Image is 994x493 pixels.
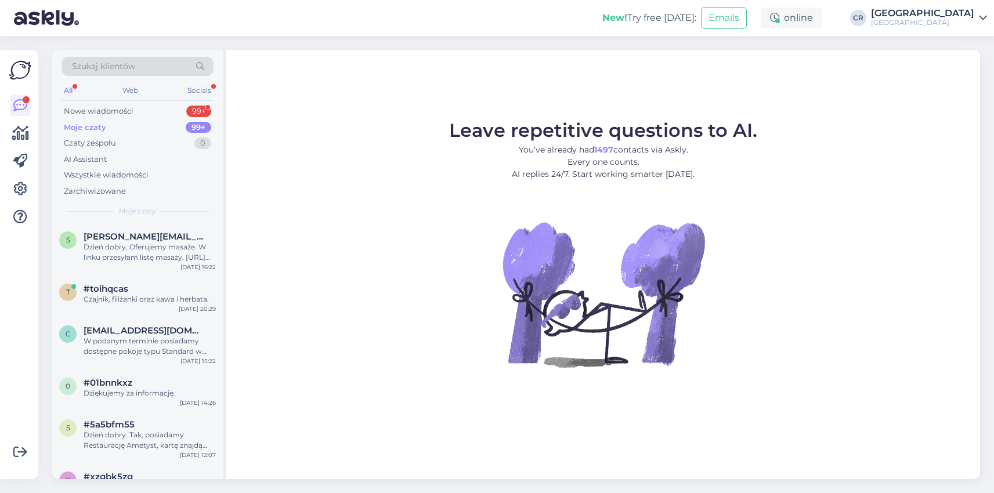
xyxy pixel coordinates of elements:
div: Czaty zespołu [64,137,116,149]
div: All [62,83,75,98]
div: [DATE] 16:22 [180,263,216,271]
div: AI Assistant [64,154,107,165]
span: c [66,329,71,338]
div: [DATE] 15:22 [180,357,216,365]
div: Web [120,83,140,98]
div: Wszystkie wiadomości [64,169,149,181]
span: Moje czaty [119,206,156,216]
div: Dzień dobry, Oferujemy masaże. W linku przesyłam listę masaży. [URL][DOMAIN_NAME] [84,242,216,263]
span: Leave repetitive questions to AI. [449,119,757,142]
span: t [66,288,70,296]
span: 0 [66,382,70,390]
div: Dzień dobry. Tak, posiadamy Restaurację Ametyst, kartę znajdą Państwo na Naszej stronie interneto... [84,430,216,451]
span: #01bnnkxz [84,378,132,388]
span: s [66,235,70,244]
div: [DATE] 12:07 [180,451,216,459]
img: No Chat active [499,190,708,398]
div: online [761,8,822,28]
div: [GEOGRAPHIC_DATA] [871,9,974,18]
span: #toihqcas [84,284,128,294]
div: Czajnik, filiżanki oraz kawa i herbata. [84,294,216,304]
div: [DATE] 14:26 [180,398,216,407]
div: [DATE] 20:29 [179,304,216,313]
b: New! [602,12,627,23]
div: Zarchiwizowane [64,186,126,197]
span: x [66,476,70,484]
p: You’ve already had contacts via Askly. Every one counts. AI replies 24/7. Start working smarter [... [449,144,757,180]
div: Socials [185,83,214,98]
span: cifkamartin@seznam.cz [84,325,204,336]
div: [GEOGRAPHIC_DATA] [871,18,974,27]
div: Nowe wiadomości [64,106,133,117]
img: Askly Logo [9,59,31,81]
a: [GEOGRAPHIC_DATA][GEOGRAPHIC_DATA] [871,9,987,27]
div: 99+ [186,122,211,133]
div: CR [850,10,866,26]
div: Dziękujemy za informację. [84,388,216,398]
b: 1497 [594,144,613,155]
span: slanina.coufalova@seznam.cz [84,231,204,242]
div: W podanym terminie posiadamy dostępne pokoje typu Standard w budynku Ametyst. Koszt ze śniadaniem... [84,336,216,357]
span: #5a5bfm55 [84,419,135,430]
button: Emails [701,7,747,29]
span: Szukaj klientów [72,60,135,72]
span: #xzgbk5zg [84,472,133,482]
div: 99+ [186,106,211,117]
div: 0 [194,137,211,149]
span: 5 [66,423,70,432]
div: Try free [DATE]: [602,11,696,25]
div: Moje czaty [64,122,106,133]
